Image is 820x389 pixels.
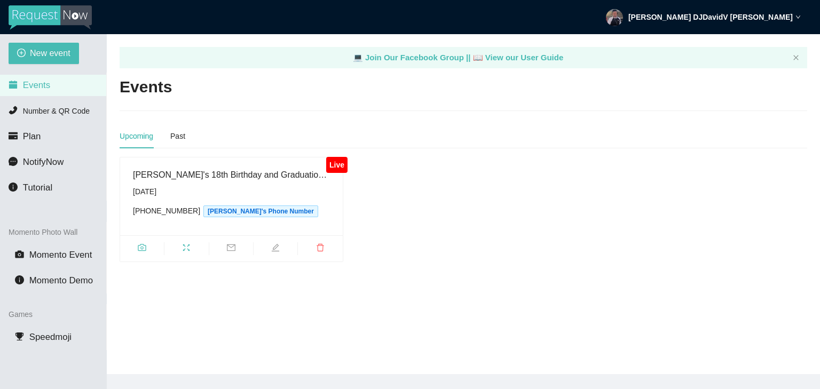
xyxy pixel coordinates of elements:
[23,107,90,115] span: Number & QR Code
[120,130,153,142] div: Upcoming
[30,46,70,60] span: New event
[164,243,208,255] span: fullscreen
[120,76,172,98] h2: Events
[15,275,24,284] span: info-circle
[15,250,24,259] span: camera
[9,80,18,89] span: calendar
[29,250,92,260] span: Momento Event
[23,182,52,193] span: Tutorial
[133,168,330,181] div: [PERSON_NAME]'s 18th Birthday and Graduation Celebration
[23,131,41,141] span: Plan
[473,53,483,62] span: laptop
[473,53,564,62] a: laptop View our User Guide
[298,243,342,255] span: delete
[133,186,330,197] div: [DATE]
[353,53,363,62] span: laptop
[793,54,799,61] button: close
[133,205,330,217] div: [PHONE_NUMBER]
[9,106,18,115] span: phone
[353,53,473,62] a: laptop Join Our Facebook Group ||
[203,205,318,217] span: [PERSON_NAME]'s Phone Number
[795,14,801,20] span: down
[23,80,50,90] span: Events
[15,332,24,341] span: trophy
[17,49,26,59] span: plus-circle
[254,243,297,255] span: edit
[670,355,820,389] iframe: LiveChat chat widget
[120,243,164,255] span: camera
[9,157,18,166] span: message
[9,43,79,64] button: plus-circleNew event
[9,131,18,140] span: credit-card
[9,5,92,30] img: RequestNow
[9,182,18,192] span: info-circle
[170,130,185,142] div: Past
[326,157,347,173] div: Live
[29,275,93,285] span: Momento Demo
[628,13,793,21] strong: [PERSON_NAME] DJDavidV [PERSON_NAME]
[209,243,253,255] span: mail
[29,332,72,342] span: Speedmoji
[23,157,64,167] span: NotifyNow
